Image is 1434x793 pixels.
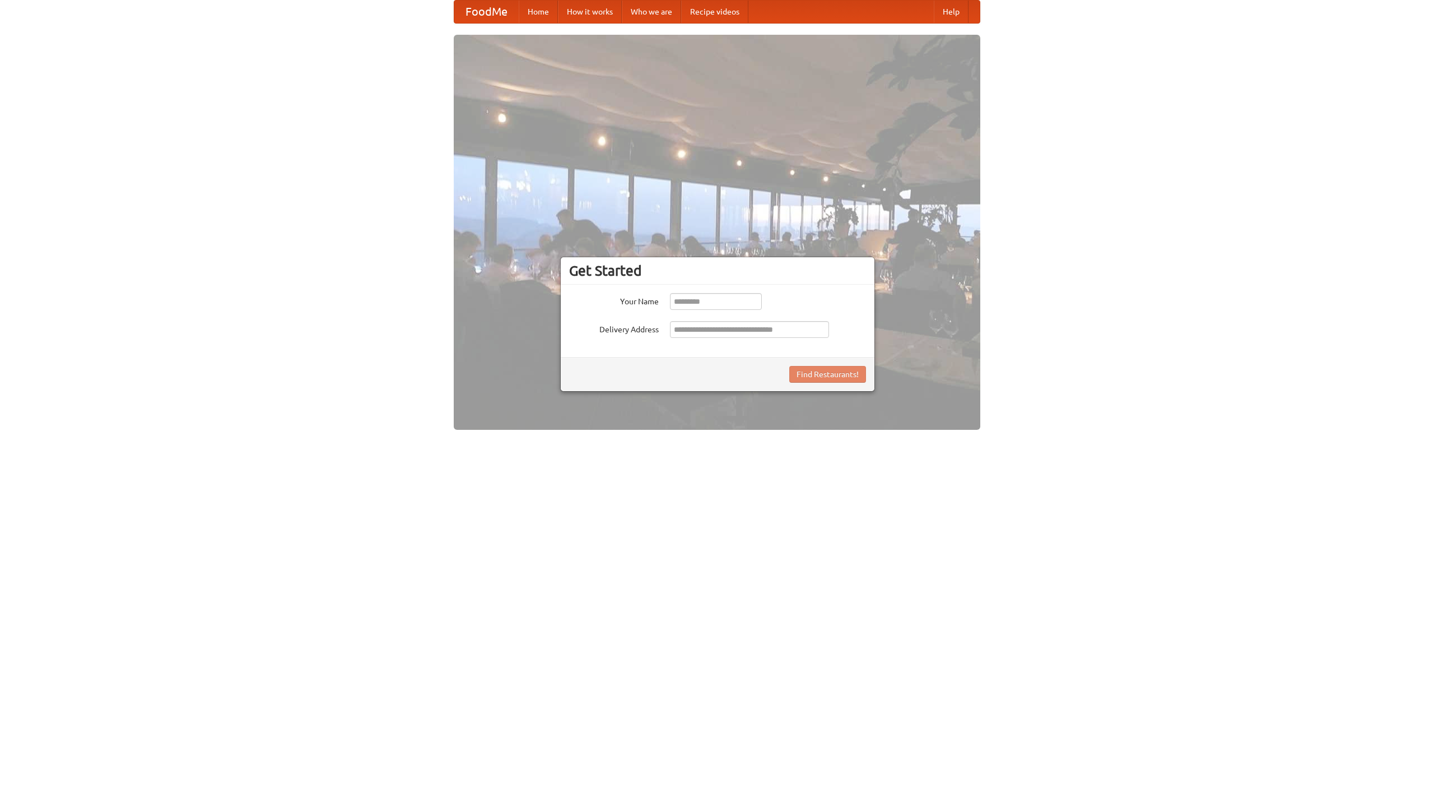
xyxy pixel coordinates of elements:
button: Find Restaurants! [789,366,866,383]
a: How it works [558,1,622,23]
h3: Get Started [569,262,866,279]
a: Home [519,1,558,23]
label: Delivery Address [569,321,659,335]
a: Help [934,1,969,23]
a: FoodMe [454,1,519,23]
a: Recipe videos [681,1,748,23]
a: Who we are [622,1,681,23]
label: Your Name [569,293,659,307]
